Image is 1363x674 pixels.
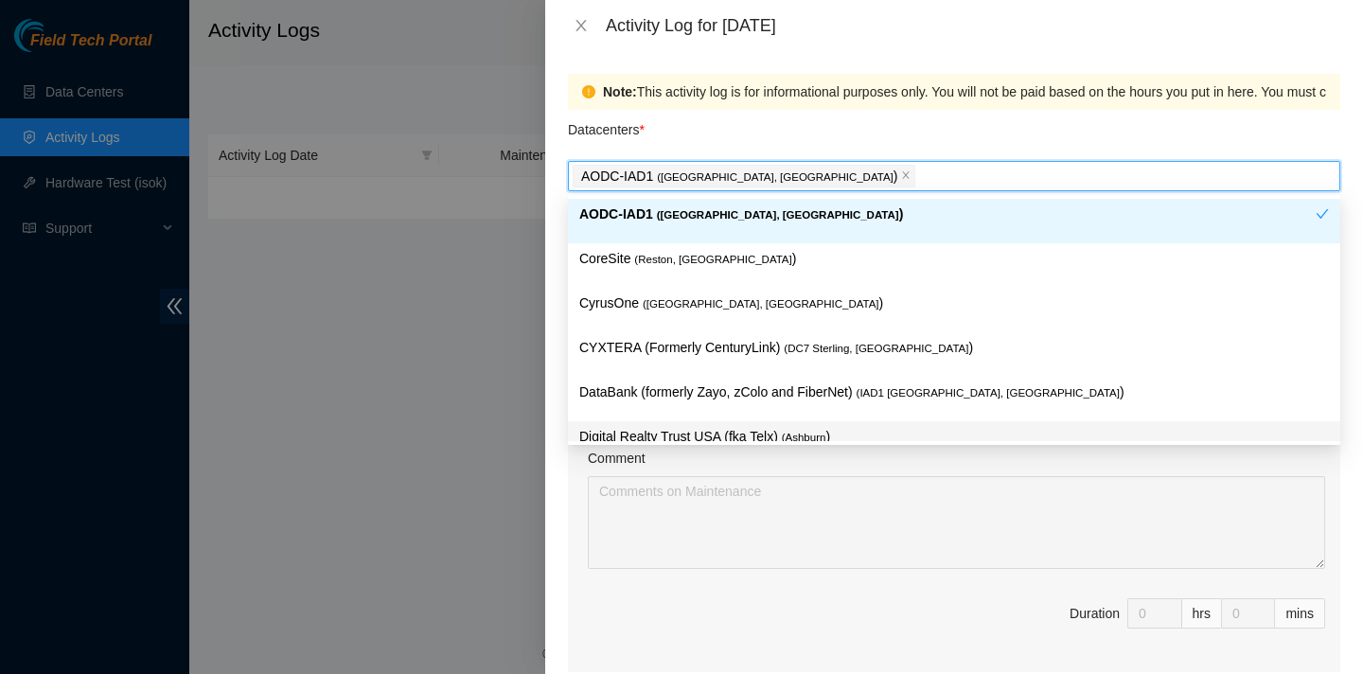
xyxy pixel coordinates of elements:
[857,387,1120,399] span: ( IAD1 [GEOGRAPHIC_DATA], [GEOGRAPHIC_DATA]
[782,432,826,443] span: ( Ashburn
[579,426,1329,448] p: Digital Realty Trust USA (fka Telx) )
[579,337,1329,359] p: CYXTERA (Formerly CenturyLink) )
[1182,598,1222,629] div: hrs
[568,110,645,140] p: Datacenters
[643,298,879,310] span: ( [GEOGRAPHIC_DATA], [GEOGRAPHIC_DATA]
[606,15,1340,36] div: Activity Log for [DATE]
[579,381,1329,403] p: DataBank (formerly Zayo, zColo and FiberNet) )
[588,448,646,469] label: Comment
[579,293,1329,314] p: CyrusOne )
[634,254,791,265] span: ( Reston, [GEOGRAPHIC_DATA]
[568,17,594,35] button: Close
[1316,207,1329,221] span: check
[582,85,595,98] span: exclamation-circle
[579,248,1329,270] p: CoreSite )
[1275,598,1325,629] div: mins
[581,166,897,187] p: AODC-IAD1 )
[579,204,1316,225] p: AODC-IAD1 )
[588,476,1325,569] textarea: Comment
[657,171,894,183] span: ( [GEOGRAPHIC_DATA], [GEOGRAPHIC_DATA]
[784,343,968,354] span: ( DC7 Sterling, [GEOGRAPHIC_DATA]
[657,209,899,221] span: ( [GEOGRAPHIC_DATA], [GEOGRAPHIC_DATA]
[901,170,911,182] span: close
[574,18,589,33] span: close
[603,81,637,102] strong: Note:
[1070,603,1120,624] div: Duration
